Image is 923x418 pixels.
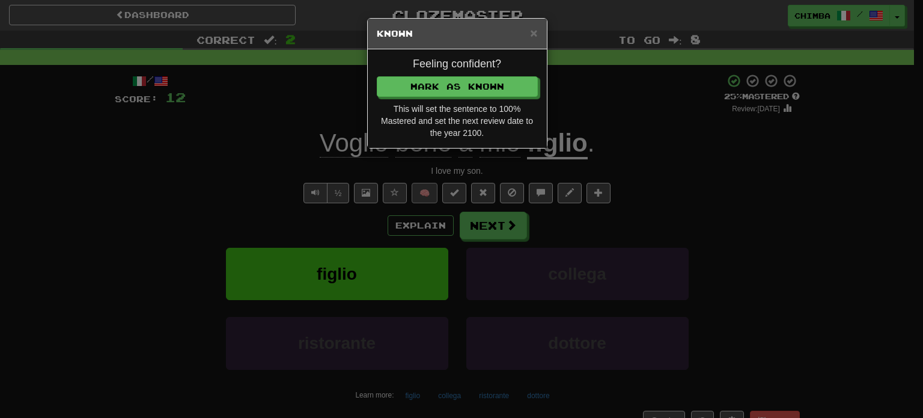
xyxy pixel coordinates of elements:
button: Close [530,26,537,39]
h5: Known [377,28,538,40]
span: × [530,26,537,40]
button: Mark as Known [377,76,538,97]
div: This will set the sentence to 100% Mastered and set the next review date to the year 2100. [377,103,538,139]
h4: Feeling confident? [377,58,538,70]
